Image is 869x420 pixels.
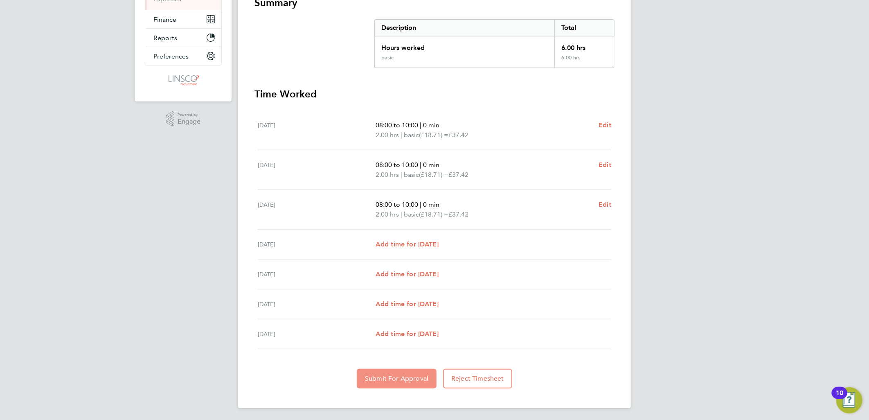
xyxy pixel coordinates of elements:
span: | [420,121,421,129]
button: Submit For Approval [357,369,437,388]
span: Add time for [DATE] [376,300,439,308]
span: 08:00 to 10:00 [376,201,418,208]
span: Reject Timesheet [451,375,504,383]
div: [DATE] [258,160,376,180]
img: linsco-logo-retina.png [166,74,200,87]
span: Edit [599,201,611,208]
span: £37.42 [448,210,468,218]
div: 6.00 hrs [554,36,614,54]
a: Add time for [DATE] [376,269,439,279]
div: [DATE] [258,200,376,219]
span: Add time for [DATE] [376,240,439,248]
span: | [420,201,421,208]
div: Description [375,20,554,36]
div: [DATE] [258,239,376,249]
span: 08:00 to 10:00 [376,121,418,129]
button: Reject Timesheet [443,369,512,388]
a: Add time for [DATE] [376,299,439,309]
button: Preferences [145,47,221,65]
span: basic [404,170,419,180]
div: Hours worked [375,36,554,54]
div: 6.00 hrs [554,54,614,68]
button: Finance [145,10,221,28]
span: 08:00 to 10:00 [376,161,418,169]
span: Edit [599,121,611,129]
span: (£18.71) = [419,210,448,218]
span: 0 min [423,201,439,208]
span: Edit [599,161,611,169]
span: (£18.71) = [419,171,448,178]
a: Powered byEngage [166,111,201,127]
a: Edit [599,160,611,170]
a: Go to home page [145,74,222,87]
a: Add time for [DATE] [376,329,439,339]
div: Total [554,20,614,36]
div: [DATE] [258,329,376,339]
div: [DATE] [258,120,376,140]
span: 2.00 hrs [376,210,399,218]
div: basic [381,54,394,61]
button: Reports [145,29,221,47]
span: | [420,161,421,169]
span: | [401,171,402,178]
span: Reports [153,34,177,42]
button: Open Resource Center, 10 new notifications [836,387,862,413]
span: (£18.71) = [419,131,448,139]
span: 0 min [423,161,439,169]
div: [DATE] [258,299,376,309]
span: Add time for [DATE] [376,270,439,278]
span: Add time for [DATE] [376,330,439,338]
span: Engage [178,118,200,125]
span: Powered by [178,111,200,118]
span: Submit For Approval [365,375,428,383]
a: Add time for [DATE] [376,239,439,249]
a: Edit [599,120,611,130]
span: £37.42 [448,171,468,178]
span: basic [404,210,419,219]
span: basic [404,130,419,140]
span: | [401,210,402,218]
span: 2.00 hrs [376,131,399,139]
h3: Time Worked [254,88,615,101]
a: Edit [599,200,611,210]
span: £37.42 [448,131,468,139]
span: Finance [153,16,176,23]
span: Preferences [153,52,189,60]
div: Summary [374,19,615,68]
span: | [401,131,402,139]
div: 10 [836,393,843,404]
div: [DATE] [258,269,376,279]
span: 0 min [423,121,439,129]
span: 2.00 hrs [376,171,399,178]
